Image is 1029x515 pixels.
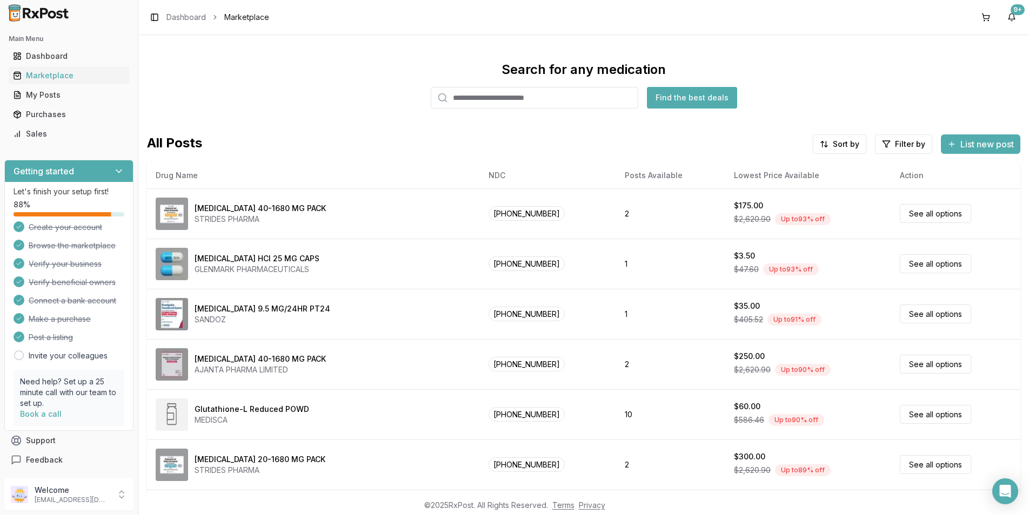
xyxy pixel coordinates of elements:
span: Verify your business [29,259,102,269]
a: See all options [900,405,971,424]
div: AJANTA PHARMA LIMITED [195,364,326,375]
button: 9+ [1003,9,1020,26]
span: [PHONE_NUMBER] [489,206,565,221]
a: Invite your colleagues [29,350,108,361]
span: [PHONE_NUMBER] [489,407,565,422]
td: 10 [616,389,725,439]
th: NDC [480,162,616,188]
a: See all options [900,304,971,323]
span: Filter by [895,139,925,150]
span: All Posts [147,134,202,154]
div: Up to 89 % off [775,464,831,476]
span: [PHONE_NUMBER] [489,457,565,472]
span: Connect a bank account [29,295,116,306]
div: Up to 90 % off [769,414,824,426]
span: $47.60 [734,264,759,275]
div: $3.50 [734,250,755,261]
a: Sales [9,124,129,144]
p: Welcome [35,485,110,496]
img: RxPost Logo [4,4,73,22]
button: List new post [941,134,1020,154]
img: User avatar [11,486,28,503]
a: See all options [900,355,971,374]
button: My Posts [4,86,133,104]
div: $60.00 [734,401,760,412]
span: $2,620.90 [734,465,771,476]
div: [MEDICAL_DATA] 9.5 MG/24HR PT24 [195,303,330,314]
span: Create your account [29,222,102,233]
img: Omeprazole-Sodium Bicarbonate 40-1680 MG PACK [156,198,188,230]
th: Action [891,162,1020,188]
td: 2 [616,339,725,389]
div: Up to 93 % off [775,213,831,225]
div: Search for any medication [502,61,666,78]
div: [MEDICAL_DATA] 40-1680 MG PACK [195,203,326,214]
div: GLENMARK PHARMACEUTICALS [195,264,319,275]
span: Feedback [26,455,63,465]
span: [PHONE_NUMBER] [489,256,565,271]
span: $586.46 [734,415,764,425]
span: Browse the marketplace [29,240,116,251]
a: Dashboard [9,46,129,66]
button: Dashboard [4,48,133,65]
button: Filter by [875,134,932,154]
p: [EMAIL_ADDRESS][DOMAIN_NAME] [35,496,110,504]
div: [MEDICAL_DATA] HCl 25 MG CAPS [195,253,319,264]
button: Find the best deals [647,87,737,109]
span: $2,620.90 [734,214,771,225]
img: Rivastigmine 9.5 MG/24HR PT24 [156,298,188,330]
img: Omeprazole-Sodium Bicarbonate 20-1680 MG PACK [156,449,188,481]
p: Need help? Set up a 25 minute call with our team to set up. [20,376,118,409]
img: Glutathione-L Reduced POWD [156,398,188,431]
img: Omeprazole-Sodium Bicarbonate 40-1680 MG PACK [156,348,188,381]
div: Dashboard [13,51,125,62]
div: My Posts [13,90,125,100]
th: Drug Name [147,162,480,188]
button: Sales [4,125,133,143]
span: $405.52 [734,314,763,325]
div: 9+ [1011,4,1025,15]
a: See all options [900,455,971,474]
button: Support [4,431,133,450]
button: Feedback [4,450,133,470]
h2: Main Menu [9,35,129,43]
td: 1 [616,289,725,339]
span: Sort by [833,139,859,150]
div: Up to 90 % off [775,364,831,376]
div: Up to 93 % off [763,263,819,275]
div: Sales [13,128,125,139]
div: SANDOZ [195,314,330,325]
a: Privacy [579,500,605,510]
td: 1 [616,239,725,289]
p: Let's finish your setup first! [14,186,124,197]
button: Sort by [813,134,866,154]
a: My Posts [9,85,129,105]
span: 88 % [14,199,30,210]
div: Marketplace [13,70,125,81]
th: Lowest Price Available [725,162,891,188]
span: Post a listing [29,332,73,343]
a: Terms [552,500,574,510]
span: $2,620.90 [734,364,771,375]
button: Marketplace [4,67,133,84]
button: Purchases [4,106,133,123]
div: $300.00 [734,451,765,462]
a: Marketplace [9,66,129,85]
div: [MEDICAL_DATA] 40-1680 MG PACK [195,354,326,364]
div: MEDISCA [195,415,309,425]
a: Purchases [9,105,129,124]
a: See all options [900,254,971,273]
a: List new post [941,140,1020,151]
div: Purchases [13,109,125,120]
div: Open Intercom Messenger [992,478,1018,504]
th: Posts Available [616,162,725,188]
div: [MEDICAL_DATA] 20-1680 MG PACK [195,454,325,465]
img: Atomoxetine HCl 25 MG CAPS [156,248,188,280]
span: List new post [960,138,1014,151]
a: See all options [900,204,971,223]
div: $175.00 [734,200,763,211]
td: 2 [616,439,725,490]
div: $35.00 [734,301,760,311]
nav: breadcrumb [166,12,269,23]
div: STRIDES PHARMA [195,465,325,476]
